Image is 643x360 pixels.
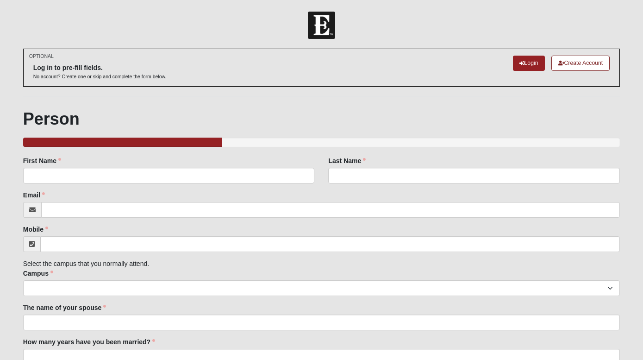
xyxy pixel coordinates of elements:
img: Church of Eleven22 Logo [308,12,335,39]
h6: Log in to pre-fill fields. [33,64,167,72]
a: Login [513,56,545,71]
p: No account? Create one or skip and complete the form below. [33,73,167,80]
small: OPTIONAL [29,53,54,60]
label: Email [23,190,45,200]
label: Mobile [23,225,48,234]
label: The name of your spouse [23,303,106,312]
label: Last Name [328,156,366,165]
label: How many years have you been married? [23,337,155,347]
a: Create Account [551,56,610,71]
h1: Person [23,109,620,129]
label: Campus [23,269,53,278]
label: First Name [23,156,61,165]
